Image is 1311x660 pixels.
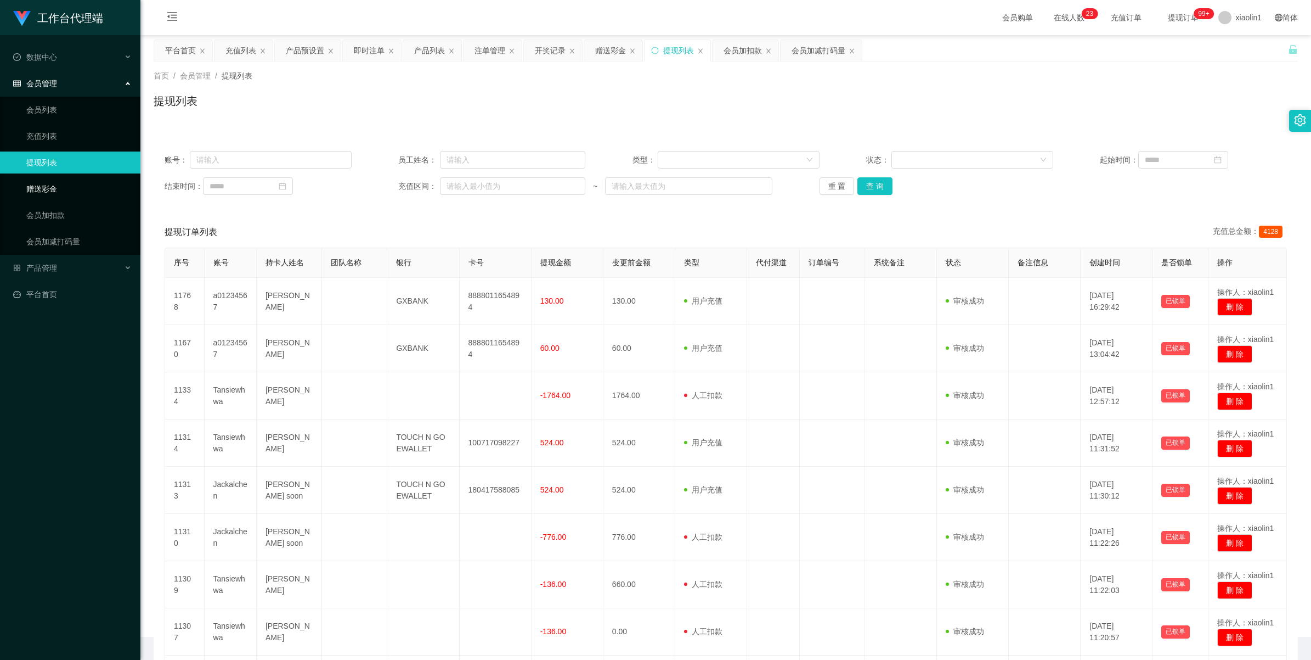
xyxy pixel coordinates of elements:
span: 人工扣款 [684,580,722,589]
span: 524.00 [540,438,564,447]
span: -1764.00 [540,391,570,400]
a: 充值列表 [26,125,132,147]
div: 平台首页 [165,40,196,61]
span: 备注信息 [1018,258,1048,267]
span: 状态： [866,154,892,166]
span: / [215,71,217,80]
div: 产品预设置 [286,40,324,61]
span: 类型 [684,258,699,267]
td: [DATE] 11:31:52 [1081,420,1152,467]
i: 图标: global [1275,14,1282,21]
span: 卡号 [468,258,484,267]
a: 会员加减打码量 [26,231,132,253]
span: 人工扣款 [684,627,722,636]
h1: 提现列表 [154,93,197,109]
i: 图标: close [697,48,704,54]
input: 请输入 [440,151,585,169]
a: 图标: dashboard平台首页 [13,283,132,305]
span: 审核成功 [946,344,984,353]
p: 3 [1090,8,1094,19]
td: 11313 [165,467,205,514]
button: 重 置 [820,177,855,195]
td: [PERSON_NAME] [257,278,322,325]
td: [PERSON_NAME] [257,608,322,656]
td: Tansiewhwa [205,420,257,467]
span: 操作 [1217,258,1233,267]
span: 结束时间： [165,181,203,192]
span: -136.00 [540,580,566,589]
i: 图标: close [259,48,266,54]
span: 系统备注 [874,258,905,267]
td: 524.00 [603,420,675,467]
td: [PERSON_NAME] soon [257,467,322,514]
td: 130.00 [603,278,675,325]
span: 充值区间： [398,181,440,192]
span: 首页 [154,71,169,80]
span: 员工姓名： [398,154,440,166]
i: 图标: calendar [1214,156,1222,164]
span: 状态 [946,258,961,267]
span: 操作人：xiaolin1 [1217,382,1274,391]
td: [DATE] 11:30:12 [1081,467,1152,514]
span: -136.00 [540,627,566,636]
span: 人工扣款 [684,533,722,541]
div: 即时注单 [354,40,385,61]
i: 图标: close [569,48,575,54]
td: 776.00 [603,514,675,561]
span: 数据中心 [13,53,57,61]
span: 会员管理 [13,79,57,88]
td: TOUCH N GO EWALLET [387,467,459,514]
td: 660.00 [603,561,675,608]
span: 用户充值 [684,344,722,353]
a: 会员加扣款 [26,204,132,226]
button: 查 询 [857,177,892,195]
span: 524.00 [540,485,564,494]
span: 变更前金额 [612,258,651,267]
i: 图标: calendar [279,182,286,190]
h1: 工作台代理端 [37,1,103,36]
td: [DATE] 12:57:12 [1081,372,1152,420]
i: 图标: close [327,48,334,54]
span: 订单编号 [809,258,839,267]
input: 请输入 [190,151,352,169]
td: a01234567 [205,325,257,372]
td: 180417588085 [460,467,532,514]
span: 在线人数 [1048,14,1090,21]
td: 11670 [165,325,205,372]
span: 用户充值 [684,297,722,305]
td: [DATE] 13:04:42 [1081,325,1152,372]
span: 审核成功 [946,438,984,447]
td: [DATE] 11:22:03 [1081,561,1152,608]
td: Tansiewhwa [205,608,257,656]
span: 审核成功 [946,297,984,305]
span: 序号 [174,258,189,267]
i: 图标: setting [1294,114,1306,126]
div: 会员加扣款 [724,40,762,61]
i: 图标: down [1040,156,1047,164]
span: 审核成功 [946,627,984,636]
i: 图标: sync [651,47,659,54]
div: 提现列表 [663,40,694,61]
button: 已锁单 [1161,578,1190,591]
span: 操作人：xiaolin1 [1217,288,1274,297]
i: 图标: menu-fold [154,1,191,36]
span: 60.00 [540,344,560,353]
button: 删 除 [1217,298,1252,316]
p: 2 [1086,8,1090,19]
i: 图标: close [765,48,772,54]
td: [DATE] 11:20:57 [1081,608,1152,656]
button: 删 除 [1217,393,1252,410]
i: 图标: check-circle-o [13,53,21,61]
button: 已锁单 [1161,625,1190,639]
span: 用户充值 [684,485,722,494]
button: 已锁单 [1161,389,1190,402]
td: [PERSON_NAME] [257,420,322,467]
button: 删 除 [1217,629,1252,646]
i: 图标: close [629,48,636,54]
td: GXBANK [387,325,459,372]
td: 8888011654894 [460,278,532,325]
sup: 23 [1082,8,1098,19]
span: 操作人：xiaolin1 [1217,335,1274,344]
td: [PERSON_NAME] [257,372,322,420]
td: 11768 [165,278,205,325]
